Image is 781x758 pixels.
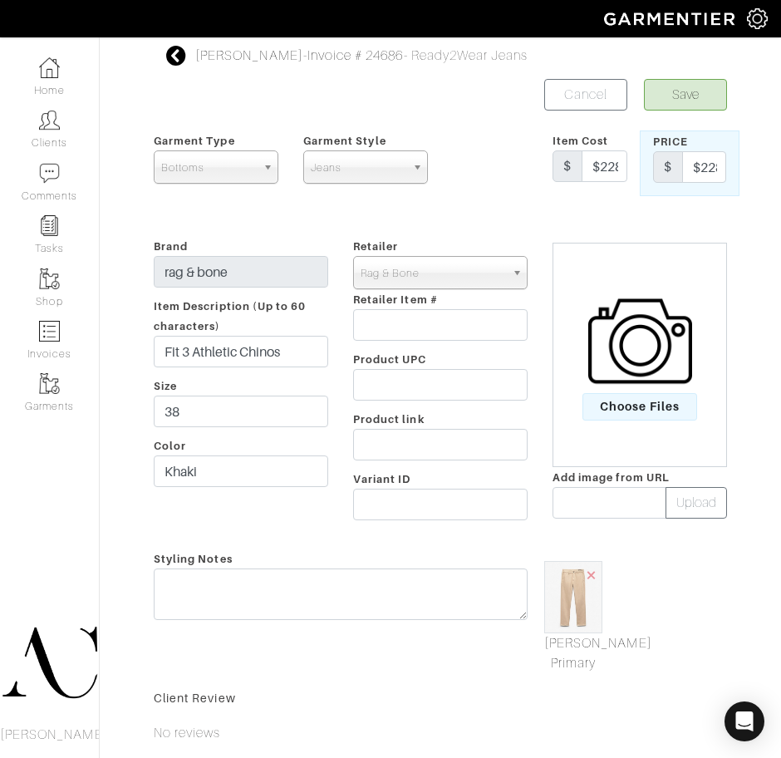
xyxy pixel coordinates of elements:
a: [PERSON_NAME] [195,48,303,63]
span: Bottoms [161,151,256,185]
span: Price [653,135,688,148]
img: dashboard-icon-dbcd8f5a0b271acd01030246c82b418ddd0df26cd7fceb0bd07c9910d44c42f6.png [39,57,60,78]
img: clients-icon-6bae9207a08558b7cb47a8932f037763ab4055f8c8b6bfacd5dc20c3e0201464.png [39,110,60,130]
img: reminder-icon-8004d30b9f0a5d33ae49ab947aed9ed385cf756f9e5892f1edd6e32f2345188e.png [39,215,60,236]
img: garments-icon-b7da505a4dc4fd61783c78ac3ca0ef83fa9d6f193b1c9dc38574b1d14d53ca28.png [39,268,60,289]
span: Product link [353,413,425,426]
div: $ [553,150,582,182]
img: comment-icon-a0a6a9ef722e966f86d9cbdc48e553b5cf19dbc54f86b18d962a5391bc8f6eb6.png [39,163,60,184]
img: gear-icon-white-bd11855cb880d31180b6d7d6211b90ccbf57a29d726f0c71d8c61bd08dd39cc2.png [747,8,768,29]
span: Add image from URL [553,471,670,484]
span: Color [154,440,186,452]
img: orders-icon-0abe47150d42831381b5fb84f609e132dff9fe21cb692f30cb5eec754e2cba89.png [39,321,60,342]
span: Brand [154,240,188,253]
span: Choose Files [582,393,698,421]
span: Garment Style [303,135,386,147]
div: $ [653,151,683,183]
a: Cancel [544,79,627,111]
img: garments-icon-b7da505a4dc4fd61783c78ac3ca0ef83fa9d6f193b1c9dc38574b1d14d53ca28.png [39,373,60,394]
div: Open Intercom Messenger [725,701,764,741]
img: garmentier-logo-header-white-b43fb05a5012e4ada735d5af1a66efaba907eab6374d6393d1fbf88cb4ef424d.png [596,4,747,33]
span: Item Description (Up to 60 characters) [154,300,306,332]
span: Size [154,380,177,392]
div: - - Ready2Wear Jeans [195,46,528,66]
span: Item Cost [553,135,608,147]
button: Upload [666,487,727,519]
span: Variant ID [353,473,411,485]
span: × [585,564,598,586]
p: No reviews [154,723,727,743]
span: Product UPC [353,353,427,366]
a: Mark As Primary [544,633,602,673]
span: Garment Type [154,135,235,147]
a: Invoice # 24686 [307,48,404,63]
div: Client Review [154,690,727,706]
span: Jeans [311,151,405,185]
img: camera-icon-fc4d3dba96d4bd47ec8a31cd2c90eca330c9151d3c012df1ec2579f4b5ff7bac.png [588,289,692,393]
span: Rag & Bone [361,257,505,290]
span: Retailer Item # [353,293,438,306]
img: Fit-3-Athletic-Chinos-250.jpeg [544,561,602,633]
span: Styling Notes [154,547,233,571]
span: Retailer [353,240,398,253]
button: Save [644,79,727,111]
